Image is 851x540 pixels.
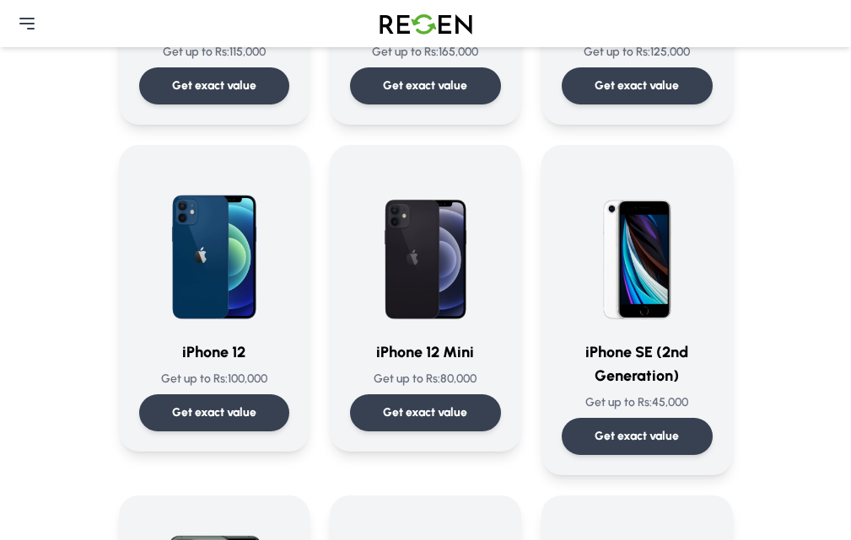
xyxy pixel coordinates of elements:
[172,78,256,94] p: Get exact value
[350,165,501,327] img: iPhone 12 Mini
[562,165,713,327] img: iPhone SE (2nd Generation)
[350,371,501,388] p: Get up to Rs: 80,000
[383,404,467,421] p: Get exact value
[595,428,679,445] p: Get exact value
[139,44,290,61] p: Get up to Rs: 115,000
[562,340,713,388] h3: iPhone SE (2nd Generation)
[350,44,501,61] p: Get up to Rs: 165,000
[139,340,290,364] h3: iPhone 12
[595,78,679,94] p: Get exact value
[350,340,501,364] h3: iPhone 12 Mini
[383,78,467,94] p: Get exact value
[139,371,290,388] p: Get up to Rs: 100,000
[562,44,713,61] p: Get up to Rs: 125,000
[172,404,256,421] p: Get exact value
[562,394,713,411] p: Get up to Rs: 45,000
[139,165,290,327] img: iPhone 12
